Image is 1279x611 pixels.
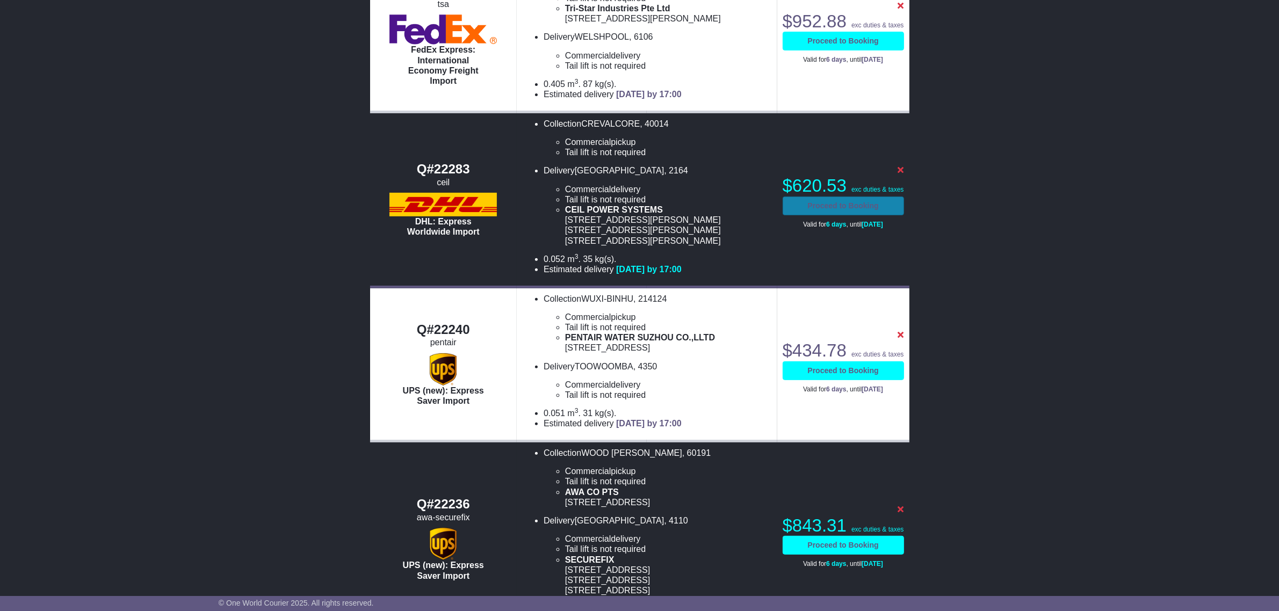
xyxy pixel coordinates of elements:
[783,32,904,50] a: Proceed to Booking
[544,361,772,401] li: Delivery
[575,78,579,85] sup: 3
[565,466,772,476] li: pickup
[826,385,846,393] span: 6 days
[565,312,772,322] li: pickup
[633,362,657,371] span: , 4350
[565,380,772,390] li: delivery
[565,585,772,595] div: [STREET_ADDRESS]
[567,409,580,418] span: m .
[783,560,904,568] p: Valid for , until
[544,418,772,428] li: Estimated delivery
[595,409,617,418] span: kg(s).
[544,79,565,89] span: 0.405
[664,166,688,175] span: , 2164
[792,176,847,195] span: 620.53
[783,361,904,380] a: Proceed to Booking
[862,221,883,228] span: [DATE]
[851,351,904,358] span: exc duties & taxes
[565,487,772,497] div: AWA CO PTS
[792,340,847,360] span: 434.78
[565,215,772,225] div: [STREET_ADDRESS][PERSON_NAME]
[544,165,772,245] li: Delivery
[783,197,904,215] a: Proceed to Booking
[375,512,511,522] div: awa-securefix
[389,193,497,216] img: DHL: Express Worldwide Import
[851,186,904,193] span: exc duties & taxes
[565,476,772,486] li: Tail lift is not required
[565,565,772,575] div: [STREET_ADDRESS]
[862,560,883,568] span: [DATE]
[375,497,511,512] div: Q#22236
[565,137,772,147] li: pickup
[565,50,772,61] li: delivery
[565,236,772,246] div: [STREET_ADDRESS][PERSON_NAME]
[581,448,682,457] span: WOOD [PERSON_NAME]
[640,119,668,128] span: , 40014
[581,294,633,303] span: WUXI-BINHU
[783,176,847,195] span: $
[826,560,846,568] span: 6 days
[783,11,847,31] span: $
[565,322,772,332] li: Tail lift is not required
[565,497,772,507] div: [STREET_ADDRESS]
[565,534,772,544] li: delivery
[565,555,772,565] div: SECUREFIX
[565,467,611,476] span: Commercial
[544,254,565,264] span: 0.052
[565,534,611,543] span: Commercial
[862,56,883,63] span: [DATE]
[792,11,847,31] span: 952.88
[575,32,629,41] span: WELSHPOOL
[565,3,772,13] div: Tri-Star Industries Pte Ltd
[567,254,580,264] span: m .
[544,119,772,158] li: Collection
[565,380,611,389] span: Commercial
[783,515,847,535] span: $
[565,184,772,194] li: delivery
[565,312,611,322] span: Commercial
[565,61,772,71] li: Tail lift is not required
[783,536,904,555] a: Proceed to Booking
[375,337,511,347] div: pentair
[629,32,653,41] span: , 6106
[575,362,633,371] span: TOOWOOMBA
[581,119,640,128] span: CREVALCORE
[565,343,772,353] div: [STREET_ADDRESS]
[544,409,565,418] span: 0.051
[826,56,846,63] span: 6 days
[544,264,772,274] li: Estimated delivery
[575,253,579,260] sup: 3
[565,205,772,215] div: CEIL POWER SYSTEMS
[408,45,479,85] span: FedEx Express: International Economy Freight Import
[575,407,579,414] sup: 3
[565,575,772,585] div: [STREET_ADDRESS]
[583,79,592,89] span: 87
[403,561,484,580] span: UPS (new): Express Saver Import
[565,137,611,147] span: Commercial
[430,353,457,385] img: UPS (new): Express Saver Import
[565,194,772,205] li: Tail lift is not required
[375,322,511,338] div: Q#22240
[616,419,682,428] span: [DATE] by 17:00
[792,515,847,535] span: 843.31
[544,515,772,595] li: Delivery
[565,185,611,194] span: Commercial
[783,340,847,360] span: $
[407,217,480,236] span: DHL: Express Worldwide Import
[403,386,484,405] span: UPS (new): Express Saver Import
[783,56,904,63] p: Valid for , until
[565,51,611,60] span: Commercial
[219,599,374,607] span: © One World Courier 2025. All rights reserved.
[575,166,664,175] span: [GEOGRAPHIC_DATA]
[862,385,883,393] span: [DATE]
[567,79,580,89] span: m .
[826,221,846,228] span: 6 days
[575,516,664,525] span: [GEOGRAPHIC_DATA]
[544,448,772,507] li: Collection
[851,526,904,533] span: exc duties & taxes
[616,265,682,274] span: [DATE] by 17:00
[664,516,688,525] span: , 4110
[375,162,511,177] div: Q#22283
[616,90,682,99] span: [DATE] by 17:00
[565,13,772,24] div: [STREET_ADDRESS][PERSON_NAME]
